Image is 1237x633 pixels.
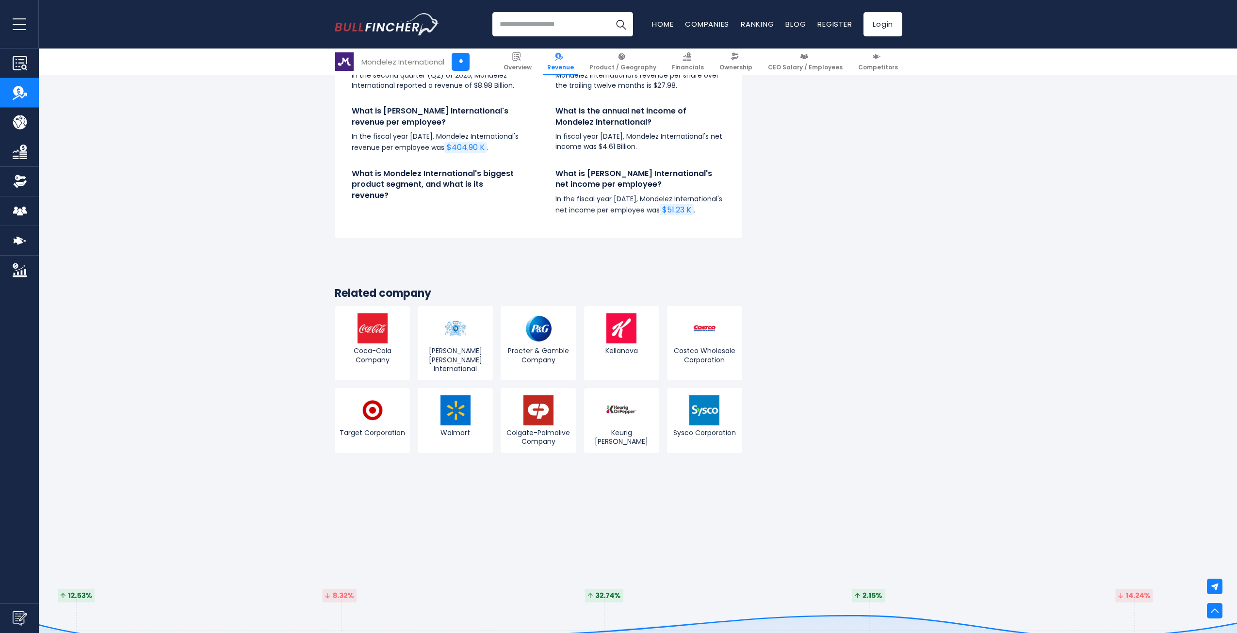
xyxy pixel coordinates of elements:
[785,19,806,29] a: Blog
[606,395,636,425] img: KDP logo
[685,19,729,29] a: Companies
[606,313,636,343] img: K logo
[358,395,388,425] img: TGT logo
[352,131,521,153] p: In the fiscal year [DATE], Mondelez International's revenue per employee was .
[586,346,657,355] span: Kellanova
[335,13,439,35] img: Bullfincher logo
[669,346,740,364] span: Costco Wholesale Corporation
[660,204,694,215] a: $51.23 K
[817,19,852,29] a: Register
[689,395,719,425] img: SYY logo
[335,13,439,35] a: Go to homepage
[337,346,407,364] span: Coca-Cola Company
[609,12,633,36] button: Search
[335,287,742,301] h3: Related company
[418,306,493,380] a: [PERSON_NAME] [PERSON_NAME] International
[523,395,553,425] img: CL logo
[13,174,27,189] img: Ownership
[719,64,752,71] span: Ownership
[547,64,574,71] span: Revenue
[667,49,708,75] a: Financials
[586,428,657,446] span: Keurig [PERSON_NAME]
[555,70,725,91] p: Mondelez International's revenue per share over the trailing twelve months is $27.98.
[420,346,490,373] span: [PERSON_NAME] [PERSON_NAME] International
[764,49,847,75] a: CEO Salary / Employees
[523,313,553,343] img: PG logo
[672,64,704,71] span: Financials
[543,49,578,75] a: Revenue
[503,428,573,446] span: Colgate-Palmolive Company
[585,49,661,75] a: Product / Geography
[584,306,659,380] a: Kellanova
[499,49,536,75] a: Overview
[501,388,576,453] a: Colgate-Palmolive Company
[501,306,576,380] a: Procter & Gamble Company
[667,388,742,453] a: Sysco Corporation
[418,388,493,453] a: Walmart
[669,428,740,437] span: Sysco Corporation
[452,53,470,71] a: +
[555,168,725,190] h4: What is [PERSON_NAME] International's net income per employee?
[504,64,532,71] span: Overview
[335,388,410,453] a: Target Corporation
[667,306,742,380] a: Costco Wholesale Corporation
[689,313,719,343] img: COST logo
[715,49,757,75] a: Ownership
[352,106,521,128] h4: What is [PERSON_NAME] International's revenue per employee?
[503,346,573,364] span: Procter & Gamble Company
[361,56,444,67] div: Mondelez International
[584,388,659,453] a: Keurig [PERSON_NAME]
[741,19,774,29] a: Ranking
[854,49,902,75] a: Competitors
[358,313,388,343] img: KO logo
[420,428,490,437] span: Walmart
[589,64,656,71] span: Product / Geography
[444,142,487,153] a: $404.90 K
[768,64,843,71] span: CEO Salary / Employees
[352,168,521,201] h4: What is Mondelez International's biggest product segment, and what is its revenue?
[335,306,410,380] a: Coca-Cola Company
[440,395,471,425] img: WMT logo
[335,52,354,71] img: MDLZ logo
[352,70,521,91] p: In the second quarter (Q2) of 2025, Mondelez International reported a revenue of $8.98 Billion.
[555,106,725,128] h4: What is the annual net income of Mondelez International?
[555,131,725,152] p: In fiscal year [DATE], Mondelez International's net income was $4.61 Billion.
[863,12,902,36] a: Login
[652,19,673,29] a: Home
[555,194,725,216] p: In the fiscal year [DATE], Mondelez International's net income per employee was .
[858,64,898,71] span: Competitors
[337,428,407,437] span: Target Corporation
[440,313,471,343] img: PM logo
